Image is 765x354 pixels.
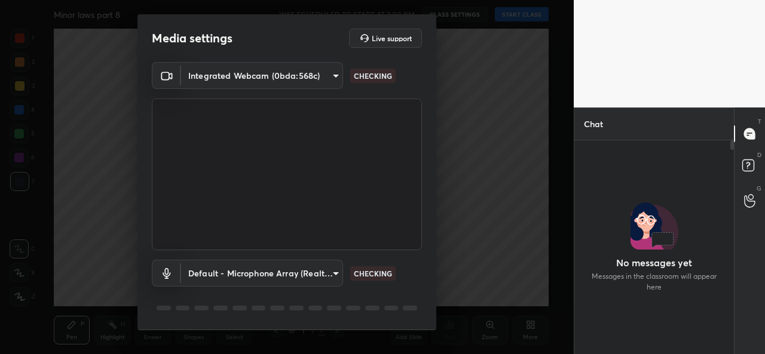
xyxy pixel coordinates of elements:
p: CHECKING [354,268,392,279]
div: Integrated Webcam (0bda:568c) [181,62,343,89]
p: D [757,150,761,159]
h5: Live support [372,35,412,42]
h2: Media settings [152,30,232,46]
p: G [757,184,761,193]
p: CHECKING [354,70,392,81]
div: Integrated Webcam (0bda:568c) [181,260,343,287]
p: Chat [574,108,613,140]
p: T [758,117,761,126]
